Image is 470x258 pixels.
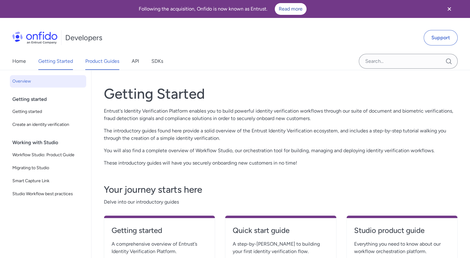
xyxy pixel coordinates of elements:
[104,183,458,196] h3: Your journey starts here
[112,226,207,240] a: Getting started
[10,118,86,131] a: Create an identity verification
[151,53,163,70] a: SDKs
[7,3,438,15] div: Following the acquisition, Onfido is now known as Entrust.
[12,93,89,105] div: Getting started
[446,5,453,13] svg: Close banner
[275,3,307,15] a: Read more
[10,149,86,161] a: Workflow Studio: Product Guide
[12,121,84,128] span: Create an identity verification
[112,226,207,235] h4: Getting started
[38,53,73,70] a: Getting Started
[233,226,328,235] h4: Quick start guide
[104,107,458,122] p: Entrust's Identity Verification Platform enables you to build powerful identity verification work...
[104,85,458,102] h1: Getting Started
[12,108,84,115] span: Getting started
[12,151,84,159] span: Workflow Studio: Product Guide
[104,147,458,154] p: You will also find a complete overview of Workflow Studio, our orchestration tool for building, m...
[65,33,102,43] h1: Developers
[354,226,450,240] a: Studio product guide
[424,30,458,45] a: Support
[12,190,84,198] span: Studio Workflow best practices
[12,78,84,85] span: Overview
[10,188,86,200] a: Studio Workflow best practices
[354,226,450,235] h4: Studio product guide
[12,32,57,44] img: Onfido Logo
[104,198,458,206] span: Delve into our introductory guides
[233,240,328,255] span: A step-by-[PERSON_NAME] to building your first identity verification flow.
[233,226,328,240] a: Quick start guide
[10,105,86,118] a: Getting started
[438,1,461,17] button: Close banner
[12,136,89,149] div: Working with Studio
[104,159,458,167] p: These introductory guides will have you securely onboarding new customers in no time!
[354,240,450,255] span: Everything you need to know about our workflow orchestration platform.
[85,53,119,70] a: Product Guides
[359,54,458,69] input: Onfido search input field
[112,240,207,255] span: A comprehensive overview of Entrust’s Identity Verification Platform.
[10,162,86,174] a: Migrating to Studio
[12,164,84,172] span: Migrating to Studio
[12,53,26,70] a: Home
[104,127,458,142] p: The introductory guides found here provide a solid overview of the Entrust Identity Verification ...
[10,75,86,88] a: Overview
[12,177,84,185] span: Smart Capture Link
[132,53,139,70] a: API
[10,175,86,187] a: Smart Capture Link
